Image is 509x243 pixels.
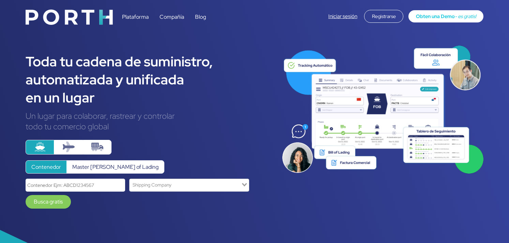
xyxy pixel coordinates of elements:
input: Contenedor Ejm: ABCD1234567 [26,179,125,191]
img: truck-container.svg [91,141,103,153]
a: Blog [195,13,206,20]
div: Search for option [129,179,249,191]
span: Obten una Demo [416,13,455,19]
img: ship.svg [34,141,46,153]
div: en un lugar [26,88,271,107]
a: Compañía [160,13,184,20]
div: Un lugar para colaborar, rastrear y controlar [26,111,271,121]
div: Toda tu cadena de suministro, [26,52,271,70]
span: - es gratis! [455,13,476,19]
a: Obten una Demo- es gratis! [408,10,483,22]
input: Search for option [130,180,240,190]
a: Busca gratis [26,195,71,209]
div: todo tu comercio global [26,121,271,132]
a: Registrarse [364,13,403,20]
label: Contenedor [26,160,67,174]
label: Master [PERSON_NAME] of Lading [66,160,164,174]
div: Registrarse [364,10,403,23]
a: Plataforma [122,13,149,20]
img: plane.svg [63,141,75,153]
div: automatizada y unificada [26,70,271,88]
a: Iniciar sesión [328,13,357,20]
